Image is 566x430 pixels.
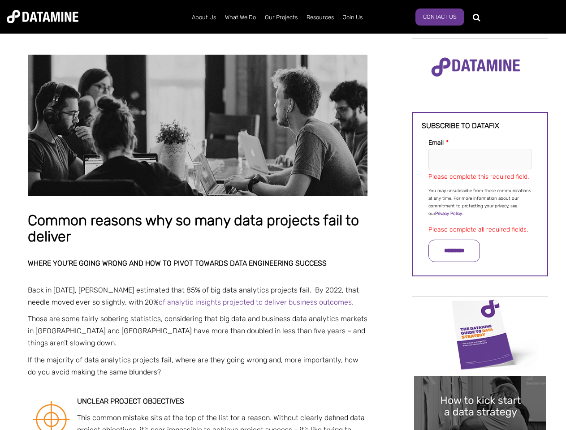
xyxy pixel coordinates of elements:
[428,139,444,146] span: Email
[220,6,260,29] a: What We Do
[428,226,528,233] label: Please complete all required fields.
[425,52,526,83] img: Datamine Logo No Strapline - Purple
[28,213,367,245] h1: Common reasons why so many data projects fail to deliver
[77,397,184,405] strong: Unclear project objectives
[302,6,338,29] a: Resources
[428,187,531,218] p: You may unsubscribe from these communications at any time. For more information about our commitm...
[415,9,464,26] a: Contact Us
[187,6,220,29] a: About Us
[28,284,367,308] p: Back in [DATE], [PERSON_NAME] estimated that 85% of big data analytics projects fail. By 2022, th...
[28,259,367,267] h2: Where you’re going wrong and how to pivot towards data engineering success
[414,297,546,371] img: Data Strategy Cover thumbnail
[260,6,302,29] a: Our Projects
[435,211,462,216] a: Privacy Policy
[28,55,367,196] img: Common reasons why so many data projects fail to deliver
[28,313,367,349] p: Those are some fairly sobering statistics, considering that big data and business data analytics ...
[428,173,529,181] label: Please complete this required field.
[338,6,367,29] a: Join Us
[422,122,538,130] h3: Subscribe to datafix
[7,10,78,23] img: Datamine
[159,298,354,306] a: of analytic insights projected to deliver business outcomes.
[28,354,367,378] p: If the majority of data analytics projects fail, where are they going wrong and, more importantly...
